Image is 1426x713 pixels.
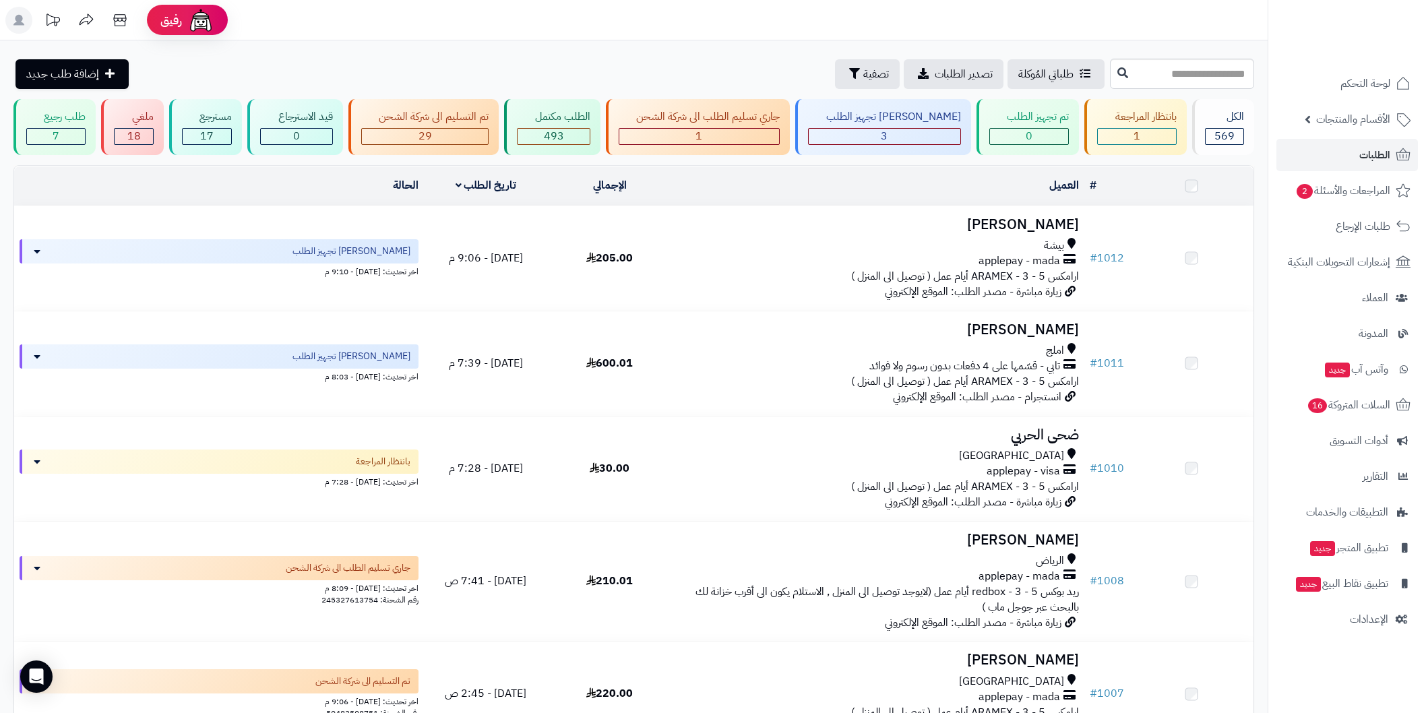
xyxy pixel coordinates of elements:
[808,109,960,125] div: [PERSON_NAME] تجهيز الطلب
[245,99,345,155] a: قيد الاسترجاع 0
[361,109,489,125] div: تم التسليم الى شركة الشحن
[1049,177,1079,193] a: العميل
[1090,355,1097,371] span: #
[990,129,1068,144] div: 0
[1276,460,1418,493] a: التقارير
[1362,288,1388,307] span: العملاء
[1044,238,1064,253] span: بيشة
[1340,74,1390,93] span: لوحة التحكم
[115,129,152,144] div: 18
[418,128,432,144] span: 29
[292,245,410,258] span: [PERSON_NAME] تجهيز الطلب
[1276,317,1418,350] a: المدونة
[261,129,332,144] div: 0
[315,675,410,688] span: تم التسليم الى شركة الشحن
[445,573,526,589] span: [DATE] - 7:41 ص
[1295,574,1388,593] span: تطبيق نقاط البيع
[1295,181,1390,200] span: المراجعات والأسئلة
[27,129,85,144] div: 7
[1276,282,1418,314] a: العملاء
[695,584,1079,615] span: ريد بوكس redbox - 3 - 5 أيام عمل (لايوجد توصيل الى المنزل , الاستلام يكون الى أقرب خزانة لك بالبح...
[449,355,523,371] span: [DATE] - 7:39 م
[885,615,1061,631] span: زيارة مباشرة - مصدر الطلب: الموقع الإلكتروني
[863,66,889,82] span: تصفية
[1276,210,1418,243] a: طلبات الإرجاع
[835,59,900,89] button: تصفية
[677,217,1079,232] h3: [PERSON_NAME]
[1205,109,1244,125] div: الكل
[1363,467,1388,486] span: التقارير
[851,268,1079,284] span: ارامكس ARAMEX - 3 - 5 أيام عمل ( توصيل الى المنزل )
[20,693,418,708] div: اخر تحديث: [DATE] - 9:06 م
[36,7,69,37] a: تحديثات المنصة
[456,177,517,193] a: تاريخ الطلب
[1036,553,1064,569] span: الرياض
[362,129,488,144] div: 29
[904,59,1003,89] a: تصدير الطلبات
[851,478,1079,495] span: ارامكس ARAMEX - 3 - 5 أيام عمل ( توصيل الى المنزل )
[356,455,410,468] span: بانتظار المراجعة
[1325,363,1350,377] span: جديد
[1007,59,1105,89] a: طلباتي المُوكلة
[1090,460,1097,476] span: #
[885,494,1061,510] span: زيارة مباشرة - مصدر الطلب: الموقع الإلكتروني
[959,674,1064,689] span: [GEOGRAPHIC_DATA]
[182,109,232,125] div: مسترجع
[1330,431,1388,450] span: أدوات التسويق
[449,460,523,476] span: [DATE] - 7:28 م
[20,474,418,488] div: اخر تحديث: [DATE] - 7:28 م
[593,177,627,193] a: الإجمالي
[1276,175,1418,207] a: المراجعات والأسئلة2
[346,99,501,155] a: تم التسليم الى شركة الشحن 29
[677,532,1079,548] h3: [PERSON_NAME]
[1276,603,1418,635] a: الإعدادات
[1090,573,1097,589] span: #
[1309,538,1388,557] span: تطبيق المتجر
[26,66,99,82] span: إضافة طلب جديد
[1214,128,1235,144] span: 569
[793,99,973,155] a: [PERSON_NAME] تجهيز الطلب 3
[1336,217,1390,236] span: طلبات الإرجاع
[1276,353,1418,385] a: وآتس آبجديد
[1090,355,1124,371] a: #1011
[1306,503,1388,522] span: التطبيقات والخدمات
[1090,460,1124,476] a: #1010
[160,12,182,28] span: رفيق
[449,250,523,266] span: [DATE] - 9:06 م
[517,109,590,125] div: الطلب مكتمل
[881,128,888,144] span: 3
[619,129,779,144] div: 1
[979,569,1060,584] span: applepay - mada
[260,109,332,125] div: قيد الاسترجاع
[677,427,1079,443] h3: ضحى الحربي
[11,99,98,155] a: طلب رجيع 7
[677,322,1079,338] h3: [PERSON_NAME]
[1090,177,1096,193] a: #
[187,7,214,34] img: ai-face.png
[1276,532,1418,564] a: تطبيق المتجرجديد
[619,109,780,125] div: جاري تسليم الطلب الى شركة الشحن
[1324,360,1388,379] span: وآتس آب
[20,263,418,278] div: اخر تحديث: [DATE] - 9:10 م
[1296,183,1313,199] span: 2
[935,66,993,82] span: تصدير الطلبات
[1082,99,1189,155] a: بانتظار المراجعة 1
[544,128,564,144] span: 493
[1018,66,1074,82] span: طلباتي المُوكلة
[1090,573,1124,589] a: #1008
[586,250,633,266] span: 205.00
[1134,128,1140,144] span: 1
[1276,425,1418,457] a: أدوات التسويق
[1310,541,1335,556] span: جديد
[321,594,418,606] span: رقم الشحنة: 245327613754
[590,460,629,476] span: 30.00
[1276,389,1418,421] a: السلات المتروكة16
[586,355,633,371] span: 600.01
[851,373,1079,390] span: ارامكس ARAMEX - 3 - 5 أيام عمل ( توصيل الى المنزل )
[1359,324,1388,343] span: المدونة
[1296,577,1321,592] span: جديد
[183,129,231,144] div: 17
[293,128,300,144] span: 0
[20,369,418,383] div: اخر تحديث: [DATE] - 8:03 م
[1090,250,1097,266] span: #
